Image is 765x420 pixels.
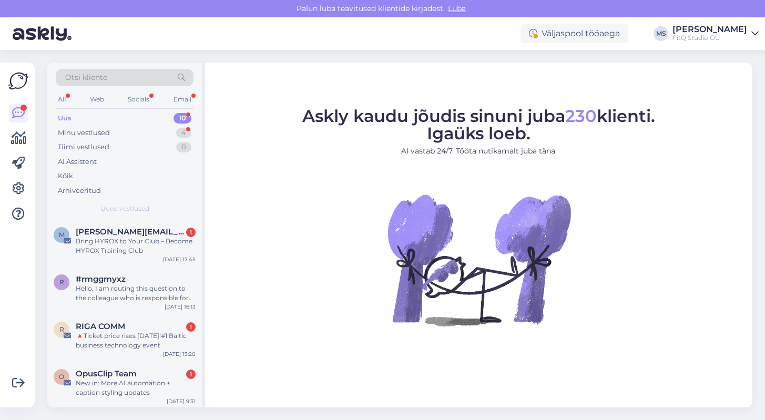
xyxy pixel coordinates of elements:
div: 1 [186,228,196,237]
div: 🔺Ticket price rises [DATE]!#1 Baltic business technology event [76,331,196,350]
div: Bring HYROX to Your Club – Become HYROX Training Club [76,237,196,255]
span: m [59,231,65,239]
span: RIGA COMM [76,322,125,331]
div: [DATE] 9:31 [167,397,196,405]
div: New in: More AI automation + caption styling updates [76,378,196,397]
div: Väljaspool tööaega [521,24,628,43]
div: Socials [126,93,151,106]
div: Tiimi vestlused [58,142,109,152]
img: No Chat active [384,165,574,354]
div: Web [88,93,106,106]
div: 0 [176,142,191,152]
div: Minu vestlused [58,128,110,138]
span: Uued vestlused [100,204,149,213]
div: [PERSON_NAME] [672,25,747,34]
div: [DATE] 16:13 [165,303,196,311]
a: [PERSON_NAME]FitQ Studio OÜ [672,25,759,42]
span: maciej@hyrox.pl [76,227,185,237]
span: Luba [445,4,469,13]
div: [DATE] 13:20 [163,350,196,358]
img: Askly Logo [8,71,28,91]
div: Arhiveeritud [58,186,101,196]
div: AI Assistent [58,157,97,167]
span: Otsi kliente [65,72,107,83]
div: 4 [176,128,191,138]
div: FitQ Studio OÜ [672,34,747,42]
div: 1 [186,370,196,379]
span: 230 [565,106,597,126]
span: OpusClip Team [76,369,137,378]
div: All [56,93,68,106]
div: 1 [186,322,196,332]
div: MS [654,26,668,41]
p: AI vastab 24/7. Tööta nutikamalt juba täna. [302,146,655,157]
div: Hello, I am routing this question to the colleague who is responsible for this topic. The reply m... [76,284,196,303]
div: 10 [174,113,191,124]
span: Askly kaudu jõudis sinuni juba klienti. Igaüks loeb. [302,106,655,144]
div: Kõik [58,171,73,181]
span: #rmggmyxz [76,274,126,284]
div: Email [171,93,193,106]
span: O [59,373,64,381]
div: Uus [58,113,72,124]
span: R [59,325,64,333]
div: [DATE] 17:45 [163,255,196,263]
span: r [59,278,64,286]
